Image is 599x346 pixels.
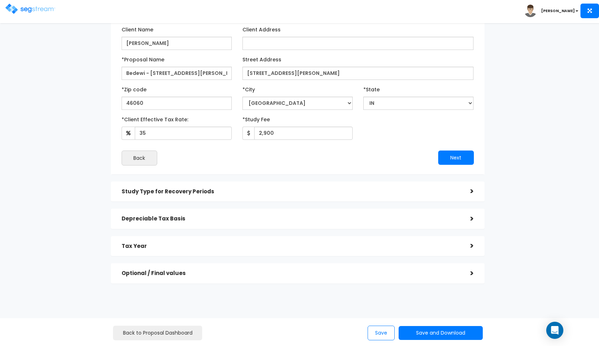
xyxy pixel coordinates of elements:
[242,54,281,63] label: Street Address
[399,326,483,340] button: Save and Download
[122,54,164,63] label: *Proposal Name
[363,83,380,93] label: *State
[460,240,474,251] div: >
[122,243,460,249] h5: Tax Year
[524,5,537,17] img: avatar.png
[122,24,153,33] label: Client Name
[122,270,460,276] h5: Optional / Final values
[5,4,55,14] img: logo.png
[242,113,270,123] label: *Study Fee
[122,216,460,222] h5: Depreciable Tax Basis
[122,113,188,123] label: *Client Effective Tax Rate:
[460,268,474,279] div: >
[438,151,474,165] button: Next
[460,213,474,224] div: >
[242,24,281,33] label: Client Address
[546,322,563,339] div: Open Intercom Messenger
[460,186,474,197] div: >
[368,326,395,340] button: Save
[122,151,157,166] button: Back
[122,189,460,195] h5: Study Type for Recovery Periods
[122,83,147,93] label: *Zip code
[541,8,575,14] b: [PERSON_NAME]
[242,83,255,93] label: *City
[113,326,202,340] a: Back to Proposal Dashboard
